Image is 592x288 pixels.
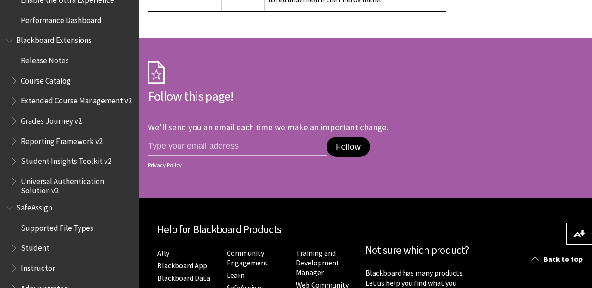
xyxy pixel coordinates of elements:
a: Community Engagement [227,248,268,268]
span: Student Insights Toolkit v2 [21,154,111,166]
span: Universal Authentication Solution v2 [21,174,132,195]
span: Blackboard Extensions [16,33,92,45]
span: Performance Dashboard [21,12,102,25]
nav: Book outline for Blackboard Extensions [6,33,133,196]
span: SafeAssign [16,200,52,212]
img: Subscription Icon [148,61,165,84]
a: Blackboard App [157,261,207,270]
input: email address [148,137,327,156]
span: Extended Course Management v2 [21,93,132,106]
a: Blackboard Data [157,273,210,283]
a: Back to top [524,251,592,268]
h2: Follow this page! [148,86,425,106]
a: Privacy Policy [148,162,423,168]
span: Release Notes [21,53,69,65]
a: Training and Development Manager [296,248,339,277]
span: Instructor [21,260,55,273]
span: Course Catalog [21,73,71,85]
a: Learn [227,270,245,280]
span: Grades Journey v2 [21,113,82,126]
p: We'll send you an email each time we make an important change. [148,122,388,132]
a: Ally [157,248,169,258]
span: Student [21,240,49,253]
span: Supported File Types [21,220,93,233]
h2: Not sure which product? [365,242,474,258]
h2: Help for Blackboard Products [157,222,356,238]
span: Reporting Framework v2 [21,133,103,146]
button: Follow [327,137,370,157]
